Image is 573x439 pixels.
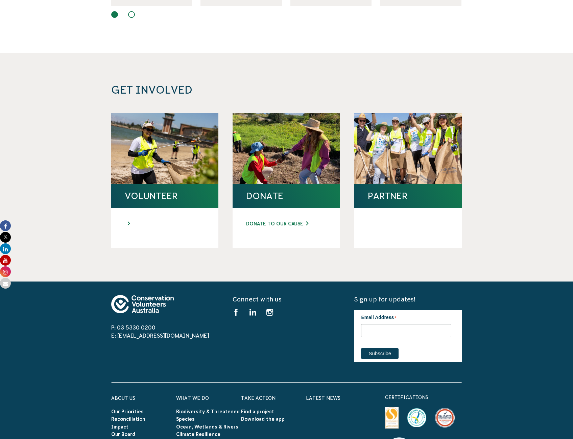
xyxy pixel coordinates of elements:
a: Impact [111,424,128,430]
h3: GET INVOLVED [111,83,371,97]
a: Our Board [111,432,135,437]
a: Climate Resilience [176,432,220,437]
a: Take Action [241,395,276,401]
a: P: 03 5330 0200 [111,324,156,331]
h5: Sign up for updates! [354,295,462,303]
a: Latest News [306,395,340,401]
a: What We Do [176,395,209,401]
h5: Connect with us [233,295,340,303]
a: Reconciliation [111,416,145,422]
a: Biodiversity & Threatened Species [176,409,240,422]
a: Download the app [241,416,285,422]
input: Subscribe [361,348,399,359]
label: Email Address [361,310,451,323]
h4: PARTNER [368,191,448,201]
img: logo-footer.svg [111,295,174,313]
a: Find a project [241,409,274,414]
a: About Us [111,395,135,401]
p: certifications [385,393,462,401]
h4: VOLUNTEER [125,191,205,201]
a: DONATE TO OUR CAUSE [246,220,327,227]
a: Ocean, Wetlands & Rivers [176,424,238,430]
a: Our Priorities [111,409,144,414]
a: DONATE [246,191,327,201]
a: E: [EMAIL_ADDRESS][DOMAIN_NAME] [111,333,209,339]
